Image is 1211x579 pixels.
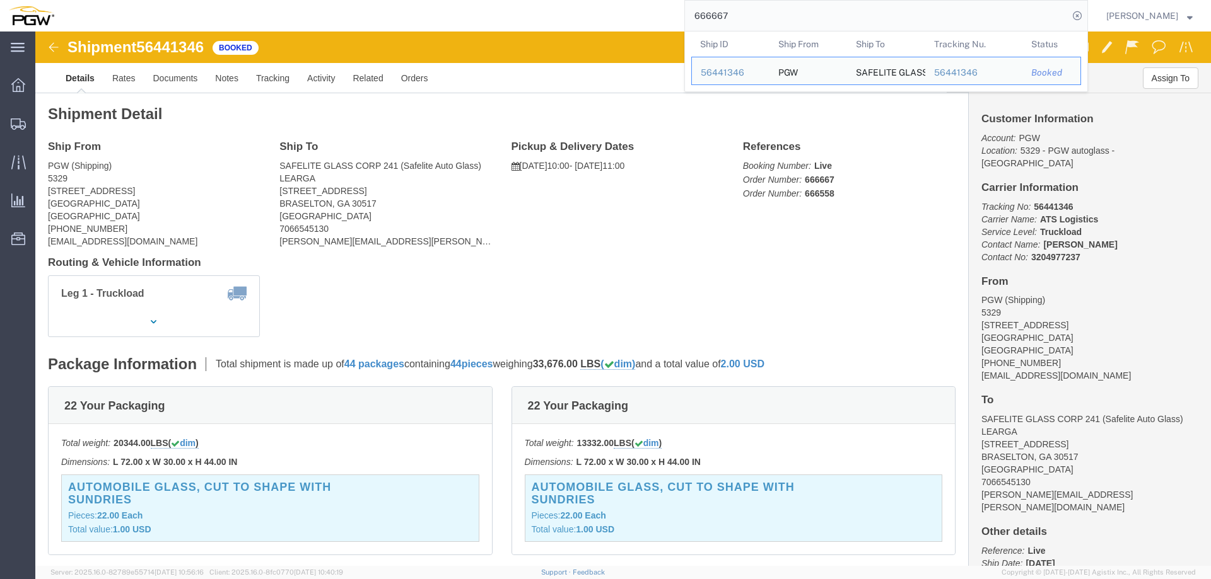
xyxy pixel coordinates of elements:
div: 56441346 [701,66,761,79]
span: Phillip Thornton [1106,9,1178,23]
button: [PERSON_NAME] [1106,8,1193,23]
span: Client: 2025.16.0-8fc0770 [209,568,343,576]
table: Search Results [691,32,1087,91]
div: PGW [778,57,798,84]
th: Tracking Nu. [925,32,1023,57]
span: Server: 2025.16.0-82789e55714 [50,568,204,576]
th: Status [1022,32,1081,57]
iframe: FS Legacy Container [35,32,1211,566]
th: Ship ID [691,32,769,57]
a: Feedback [573,568,605,576]
div: Booked [1031,66,1072,79]
span: [DATE] 10:56:16 [155,568,204,576]
th: Ship To [847,32,925,57]
div: SAFELITE GLASS CORP 241 [856,57,916,84]
div: 56441346 [934,66,1014,79]
input: Search for shipment number, reference number [685,1,1068,31]
th: Ship From [769,32,848,57]
img: logo [9,6,54,25]
span: [DATE] 10:40:19 [294,568,343,576]
span: Copyright © [DATE]-[DATE] Agistix Inc., All Rights Reserved [1002,567,1196,578]
a: Support [541,568,573,576]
